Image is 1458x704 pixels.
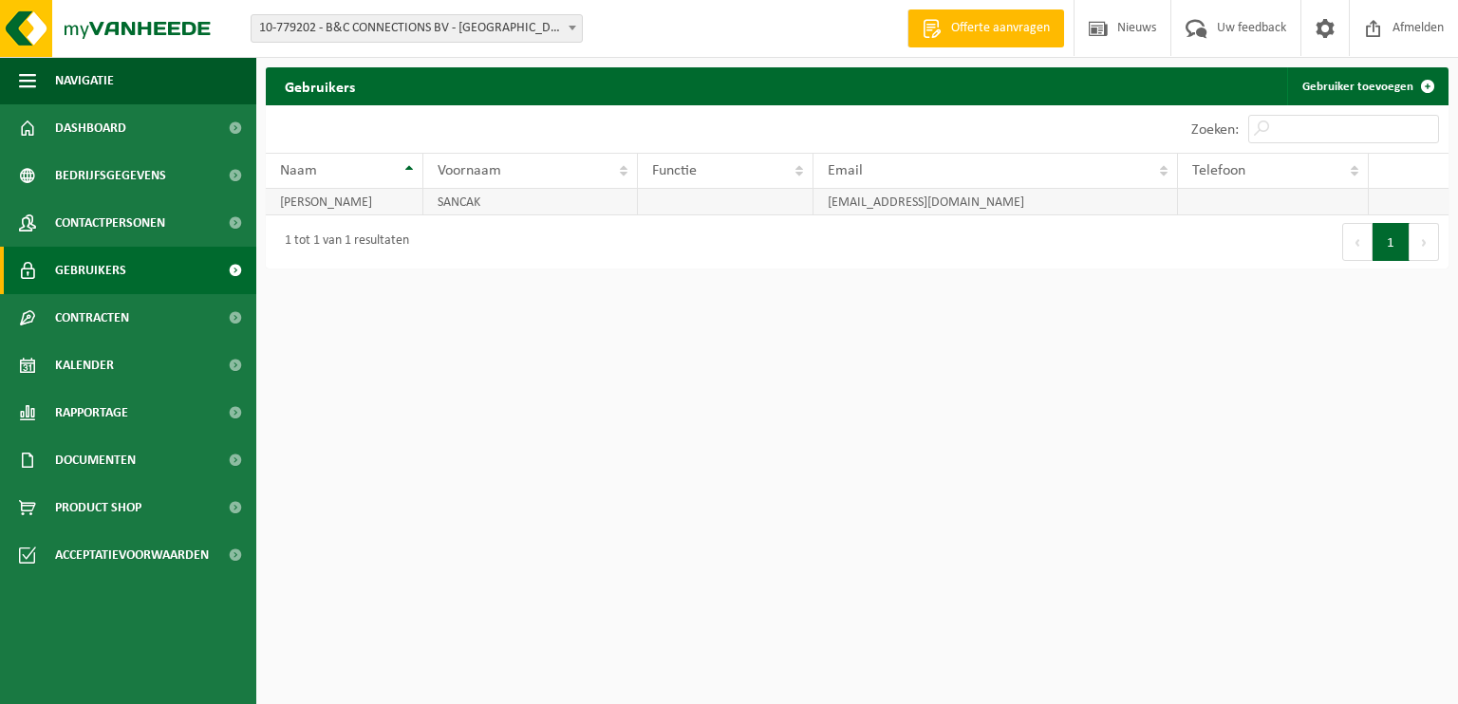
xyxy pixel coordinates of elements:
[55,294,129,342] span: Contracten
[55,199,165,247] span: Contactpersonen
[55,389,128,436] span: Rapportage
[946,19,1055,38] span: Offerte aanvragen
[280,163,317,178] span: Naam
[438,163,501,178] span: Voornaam
[266,189,423,215] td: [PERSON_NAME]
[55,484,141,531] span: Product Shop
[55,531,209,579] span: Acceptatievoorwaarden
[55,57,114,104] span: Navigatie
[1192,163,1245,178] span: Telefoon
[266,67,374,104] h2: Gebruikers
[55,247,126,294] span: Gebruikers
[813,189,1178,215] td: [EMAIL_ADDRESS][DOMAIN_NAME]
[423,189,638,215] td: SANCAK
[1342,223,1373,261] button: Previous
[252,15,582,42] span: 10-779202 - B&C CONNECTIONS BV - SINT-AMANDSBERG
[1287,67,1447,105] a: Gebruiker toevoegen
[1373,223,1410,261] button: 1
[55,436,136,484] span: Documenten
[652,163,697,178] span: Functie
[828,163,863,178] span: Email
[275,225,409,259] div: 1 tot 1 van 1 resultaten
[907,9,1064,47] a: Offerte aanvragen
[55,104,126,152] span: Dashboard
[1410,223,1439,261] button: Next
[1191,122,1239,138] label: Zoeken:
[251,14,583,43] span: 10-779202 - B&C CONNECTIONS BV - SINT-AMANDSBERG
[55,152,166,199] span: Bedrijfsgegevens
[55,342,114,389] span: Kalender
